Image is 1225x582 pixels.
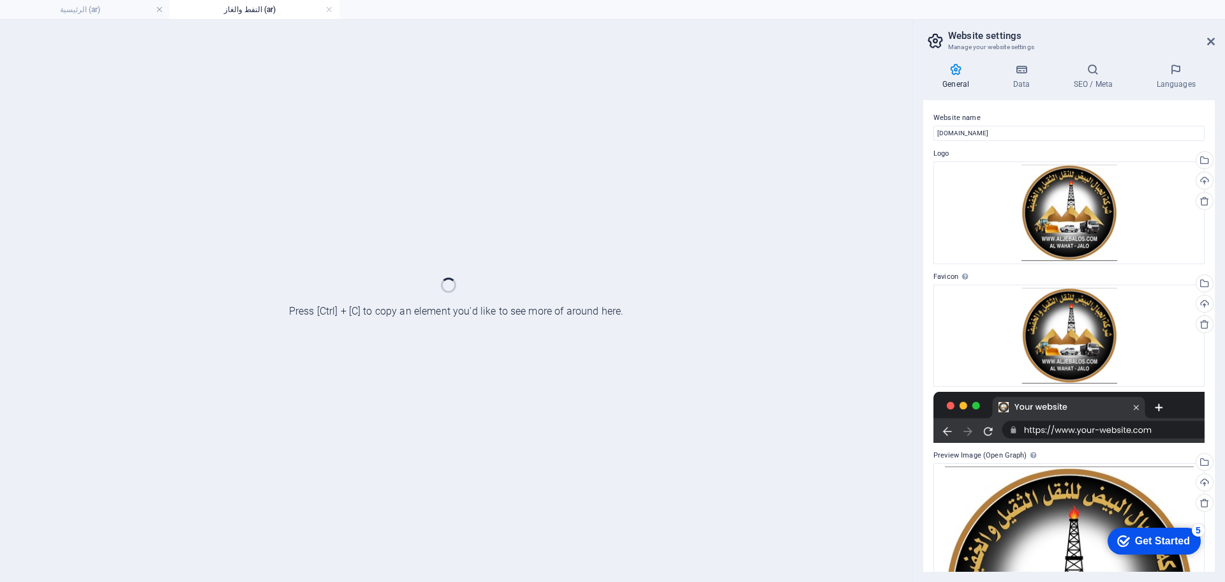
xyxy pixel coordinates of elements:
h4: SEO / Meta [1054,63,1137,90]
label: Logo [933,146,1205,161]
label: Website name [933,110,1205,126]
label: Preview Image (Open Graph) [933,448,1205,463]
h4: Languages [1137,63,1215,90]
div: Get Started [38,14,93,26]
label: Favicon [933,269,1205,285]
h2: Website settings [948,30,1215,41]
h4: General [923,63,993,90]
div: 1000508333-BF_BSC26bE8dlNMsuwr5bg-4MVPMV3fB73QhD2KbId29Q.png [933,285,1205,387]
h3: Manage your website settings [948,41,1189,53]
h4: Data [993,63,1054,90]
div: Get Started 5 items remaining, 0% complete [10,6,103,33]
h4: النفط والغاز (ar) [170,3,339,17]
div: 5 [94,3,107,15]
div: 1000508333-uqXL_QYKcyTW-b9BUh3RAw.jpg [933,161,1205,264]
input: Name... [933,126,1205,141]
